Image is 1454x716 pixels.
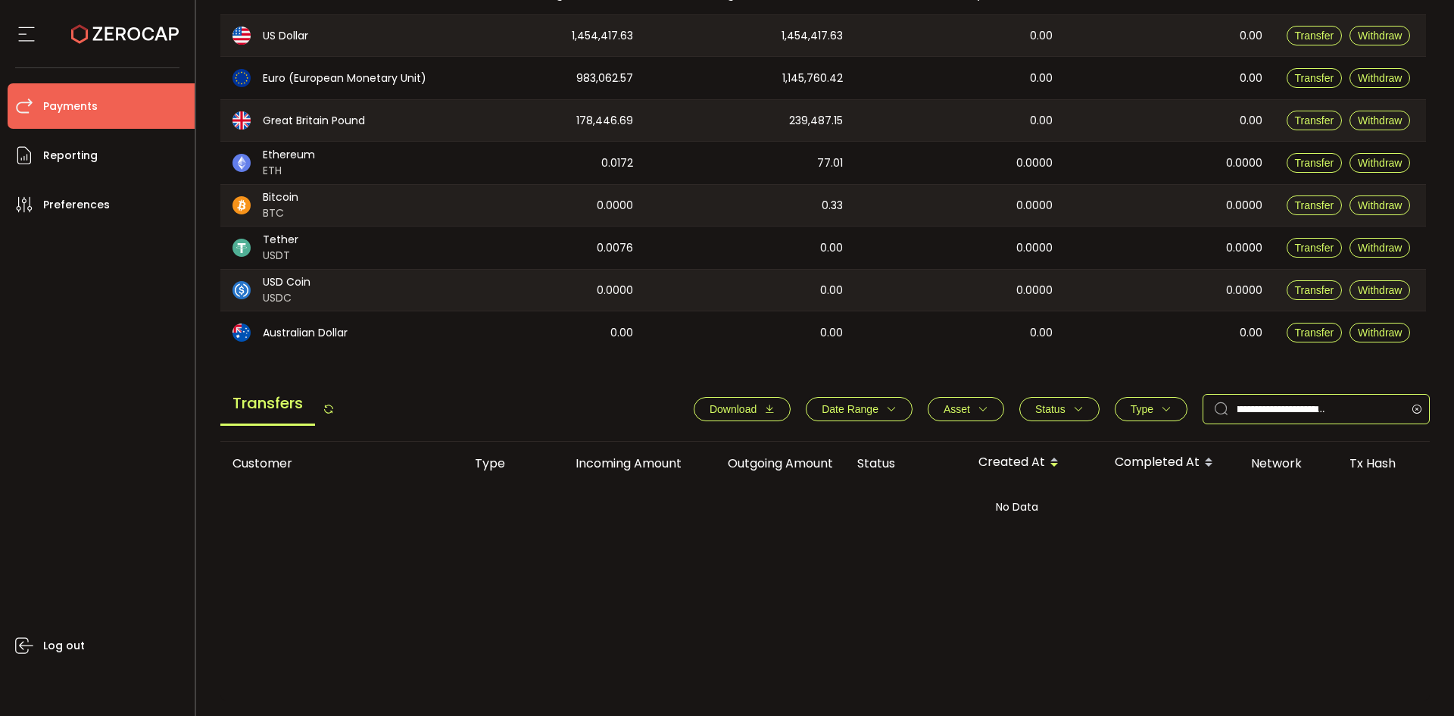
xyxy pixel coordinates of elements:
span: BTC [263,205,298,221]
span: Transfer [1295,284,1334,296]
span: 0.00 [1240,324,1262,342]
span: Transfer [1295,114,1334,127]
button: Status [1019,397,1100,421]
div: Completed At [1103,450,1239,476]
img: btc_portfolio.svg [232,196,251,214]
button: Asset [928,397,1004,421]
img: gbp_portfolio.svg [232,111,251,130]
span: Preferences [43,194,110,216]
button: Transfer [1287,280,1343,300]
button: Type [1115,397,1187,421]
span: Type [1131,403,1153,415]
span: 0.33 [822,197,843,214]
span: Withdraw [1358,199,1402,211]
div: Status [845,455,966,472]
span: Withdraw [1358,284,1402,296]
div: Network [1239,455,1337,472]
div: Incoming Amount [542,455,694,472]
span: Withdraw [1358,72,1402,84]
span: 983,062.57 [576,70,633,87]
div: Customer [220,455,463,472]
span: 0.0000 [1226,197,1262,214]
span: Payments [43,95,98,117]
span: Transfer [1295,157,1334,169]
span: 1,454,417.63 [782,27,843,45]
span: 0.0000 [1016,239,1053,257]
button: Transfer [1287,111,1343,130]
span: Asset [944,403,970,415]
span: 0.0076 [597,239,633,257]
span: 0.0000 [1226,239,1262,257]
span: 0.00 [1240,112,1262,130]
button: Withdraw [1349,111,1410,130]
span: Withdraw [1358,114,1402,127]
span: Tether [263,232,298,248]
span: 0.0000 [1016,197,1053,214]
span: Withdraw [1358,327,1402,339]
span: Transfer [1295,72,1334,84]
span: 0.00 [820,282,843,299]
span: 0.00 [820,324,843,342]
span: Transfer [1295,327,1334,339]
span: Bitcoin [263,189,298,205]
span: 1,454,417.63 [572,27,633,45]
span: Ethereum [263,147,315,163]
iframe: Chat Widget [1378,643,1454,716]
span: 0.0000 [1226,155,1262,172]
button: Withdraw [1349,280,1410,300]
button: Transfer [1287,68,1343,88]
button: Transfer [1287,26,1343,45]
button: Transfer [1287,238,1343,258]
span: 0.0000 [597,282,633,299]
span: Withdraw [1358,30,1402,42]
span: Euro (European Monetary Unit) [263,70,426,86]
div: Outgoing Amount [694,455,845,472]
span: Log out [43,635,85,657]
span: Transfer [1295,242,1334,254]
span: 77.01 [817,155,843,172]
span: US Dollar [263,28,308,44]
img: usd_portfolio.svg [232,27,251,45]
span: 0.00 [610,324,633,342]
button: Withdraw [1349,68,1410,88]
img: usdt_portfolio.svg [232,239,251,257]
button: Withdraw [1349,323,1410,342]
span: Withdraw [1358,157,1402,169]
span: Transfer [1295,199,1334,211]
span: 0.00 [1240,27,1262,45]
span: 0.0000 [1016,155,1053,172]
span: 0.00 [1030,27,1053,45]
span: 0.0000 [1226,282,1262,299]
img: aud_portfolio.svg [232,324,251,342]
span: 0.0172 [601,155,633,172]
span: ETH [263,163,315,179]
span: Date Range [822,403,878,415]
img: eth_portfolio.svg [232,154,251,172]
button: Withdraw [1349,153,1410,173]
button: Transfer [1287,323,1343,342]
div: Type [463,455,542,472]
button: Withdraw [1349,238,1410,258]
span: Status [1035,403,1066,415]
span: 0.00 [1030,70,1053,87]
button: Download [694,397,791,421]
span: 1,145,760.42 [782,70,843,87]
span: Great Britain Pound [263,113,365,129]
span: 239,487.15 [789,112,843,130]
span: Transfer [1295,30,1334,42]
span: Withdraw [1358,242,1402,254]
span: Download [710,403,757,415]
button: Withdraw [1349,195,1410,215]
img: eur_portfolio.svg [232,69,251,87]
span: Reporting [43,145,98,167]
span: 178,446.69 [576,112,633,130]
button: Transfer [1287,195,1343,215]
span: USDT [263,248,298,264]
button: Transfer [1287,153,1343,173]
img: usdc_portfolio.svg [232,281,251,299]
span: 0.00 [820,239,843,257]
span: 0.00 [1240,70,1262,87]
span: USDC [263,290,310,306]
span: 0.00 [1030,324,1053,342]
